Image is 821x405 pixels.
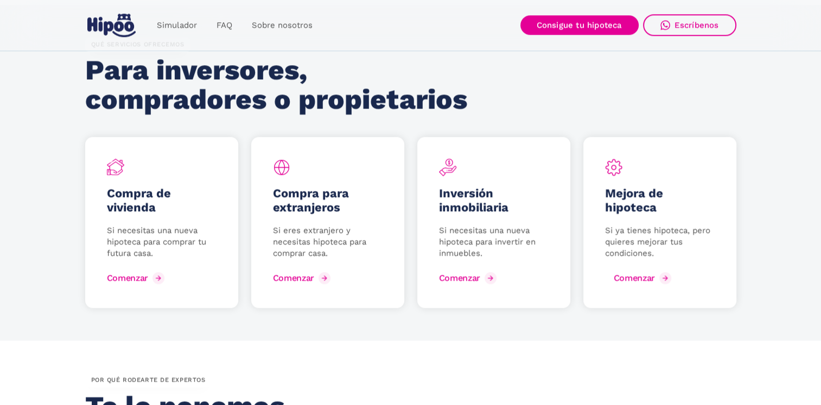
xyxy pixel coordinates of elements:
a: Comenzar [107,269,167,287]
h5: Mejora de hipoteca [605,186,715,214]
p: Si eres extranjero y necesitas hipoteca para comprar casa. [273,225,383,259]
h5: Compra de vivienda [107,186,217,214]
a: Comenzar [273,269,333,287]
div: Comenzar [273,273,314,283]
a: Consigue tu hipoteca [520,16,639,35]
div: Comenzar [614,273,655,283]
div: por QUÉ rodearte de expertos [85,373,212,387]
p: Si necesitas una nueva hipoteca para invertir en inmuebles. [439,225,549,259]
h5: Compra para extranjeros [273,186,383,214]
a: FAQ [207,15,242,36]
a: Comenzar [605,269,674,287]
a: Escríbenos [643,15,736,36]
div: Escríbenos [674,21,719,30]
h5: Inversión inmobiliaria [439,186,549,214]
a: Sobre nosotros [242,15,322,36]
div: Comenzar [439,273,480,283]
p: Si necesitas una nueva hipoteca para comprar tu futura casa. [107,225,217,259]
a: Simulador [147,15,207,36]
a: home [85,10,138,42]
p: Si ya tienes hipoteca, pero quieres mejorar tus condiciones. [605,225,715,259]
div: Comenzar [107,273,148,283]
h2: Para inversores, compradores o propietarios [85,55,474,114]
a: Comenzar [439,269,499,287]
